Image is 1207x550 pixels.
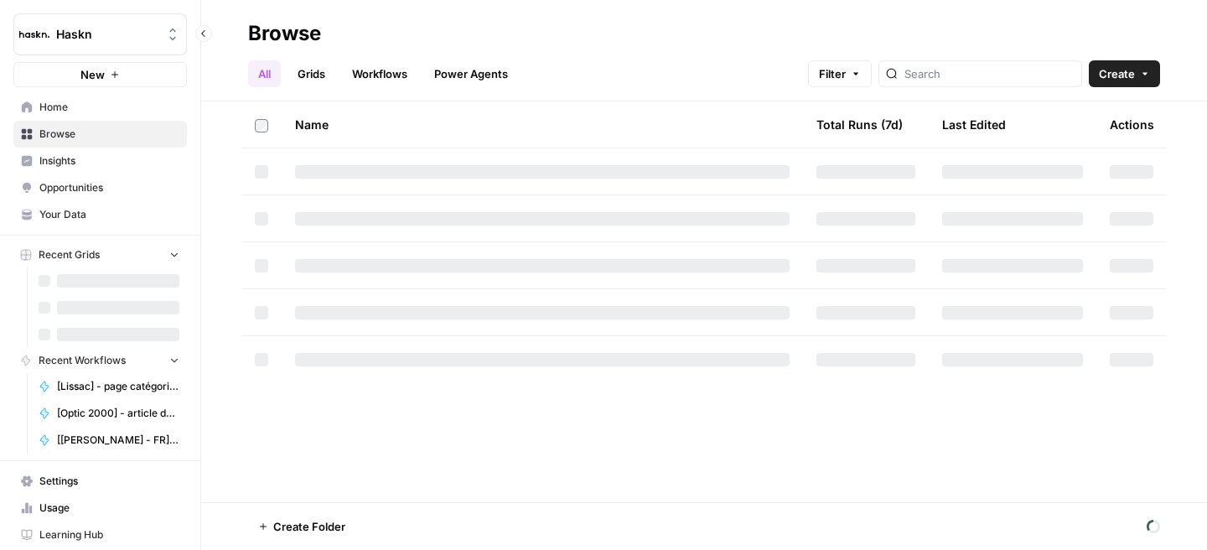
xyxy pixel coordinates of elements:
[942,101,1006,148] div: Last Edited
[288,60,335,87] a: Grids
[273,518,345,535] span: Create Folder
[31,373,187,400] a: [Lissac] - page catégorie - 300 à 800 mots
[39,247,100,262] span: Recent Grids
[1089,60,1160,87] button: Create
[13,62,187,87] button: New
[13,201,187,228] a: Your Data
[13,521,187,548] a: Learning Hub
[1110,101,1154,148] div: Actions
[1099,65,1135,82] span: Create
[31,427,187,454] a: [[PERSON_NAME] - FR] - articles de blog (optimisation)
[295,101,790,148] div: Name
[80,66,105,83] span: New
[13,468,187,495] a: Settings
[13,495,187,521] a: Usage
[342,60,417,87] a: Workflows
[39,207,179,222] span: Your Data
[39,180,179,195] span: Opportunities
[816,101,903,148] div: Total Runs (7d)
[13,94,187,121] a: Home
[39,353,126,368] span: Recent Workflows
[56,26,158,43] span: Haskn
[248,20,321,47] div: Browse
[13,13,187,55] button: Workspace: Haskn
[248,513,355,540] button: Create Folder
[31,400,187,427] a: [Optic 2000] - article de blog - 600 à 1500 mots
[39,127,179,142] span: Browse
[57,379,179,394] span: [Lissac] - page catégorie - 300 à 800 mots
[19,19,49,49] img: Haskn Logo
[57,406,179,421] span: [Optic 2000] - article de blog - 600 à 1500 mots
[13,121,187,148] a: Browse
[13,148,187,174] a: Insights
[904,65,1075,82] input: Search
[819,65,846,82] span: Filter
[13,242,187,267] button: Recent Grids
[39,474,179,489] span: Settings
[57,433,179,448] span: [[PERSON_NAME] - FR] - articles de blog (optimisation)
[39,153,179,169] span: Insights
[13,174,187,201] a: Opportunities
[39,527,179,542] span: Learning Hub
[39,501,179,516] span: Usage
[13,348,187,373] button: Recent Workflows
[808,60,872,87] button: Filter
[424,60,518,87] a: Power Agents
[248,60,281,87] a: All
[39,100,179,115] span: Home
